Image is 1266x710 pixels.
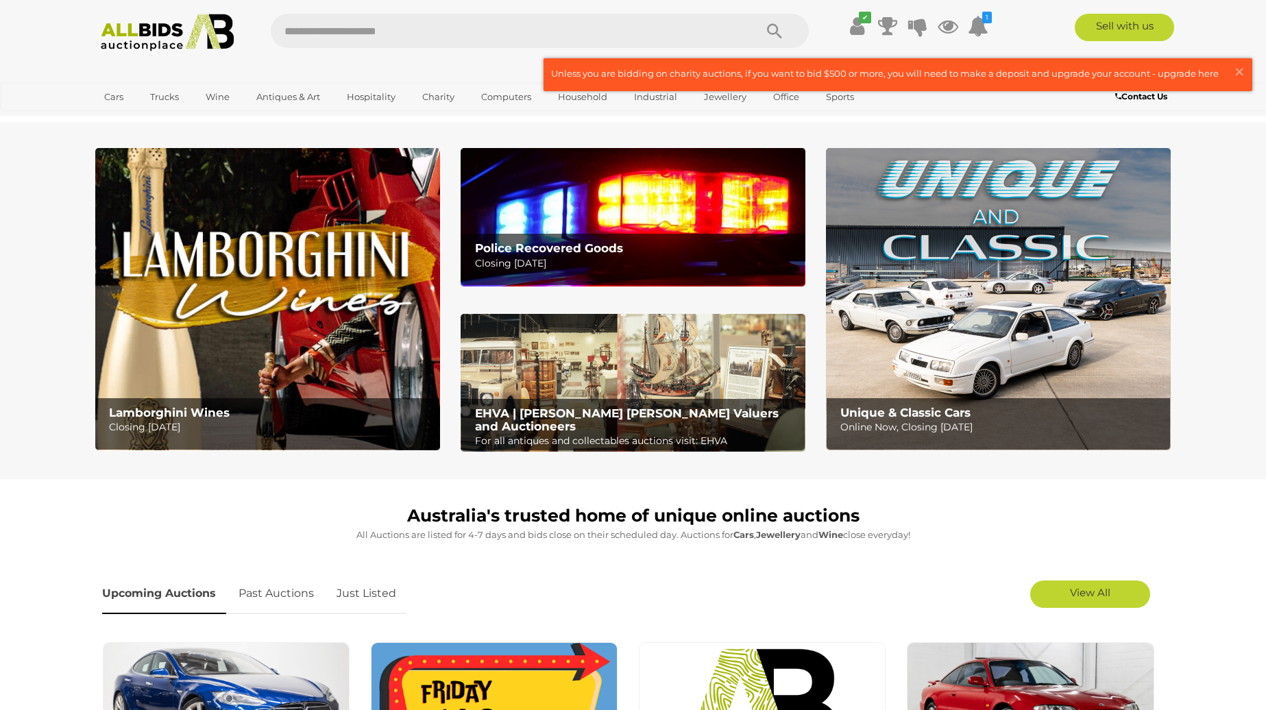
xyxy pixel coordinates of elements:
a: Household [549,86,616,108]
b: Contact Us [1115,91,1167,101]
a: 1 [968,14,988,38]
a: Wine [197,86,239,108]
a: Charity [413,86,463,108]
img: Allbids.com.au [93,14,242,51]
a: Sports [817,86,863,108]
a: Cars [95,86,132,108]
a: [GEOGRAPHIC_DATA] [95,108,210,131]
b: Unique & Classic Cars [840,406,971,419]
a: Computers [472,86,540,108]
a: Industrial [625,86,686,108]
p: Closing [DATE] [109,419,432,436]
a: View All [1030,580,1150,608]
span: View All [1070,586,1110,599]
b: Police Recovered Goods [475,241,623,255]
strong: Jewellery [756,529,801,540]
p: Online Now, Closing [DATE] [840,419,1163,436]
a: Antiques & Art [247,86,329,108]
img: Lamborghini Wines [95,148,440,450]
img: Unique & Classic Cars [826,148,1171,450]
a: Hospitality [338,86,404,108]
strong: Cars [733,529,754,540]
img: EHVA | Evans Hastings Valuers and Auctioneers [461,314,805,452]
a: Contact Us [1115,89,1171,104]
a: Just Listed [326,574,406,614]
a: EHVA | Evans Hastings Valuers and Auctioneers EHVA | [PERSON_NAME] [PERSON_NAME] Valuers and Auct... [461,314,805,452]
a: Police Recovered Goods Police Recovered Goods Closing [DATE] [461,148,805,286]
a: Trucks [141,86,188,108]
a: Lamborghini Wines Lamborghini Wines Closing [DATE] [95,148,440,450]
b: Lamborghini Wines [109,406,230,419]
strong: Wine [818,529,843,540]
img: Police Recovered Goods [461,148,805,286]
p: Closing [DATE] [475,255,798,272]
b: EHVA | [PERSON_NAME] [PERSON_NAME] Valuers and Auctioneers [475,406,779,433]
a: ✔ [847,14,868,38]
i: 1 [982,12,992,23]
a: Unique & Classic Cars Unique & Classic Cars Online Now, Closing [DATE] [826,148,1171,450]
a: Jewellery [695,86,755,108]
p: All Auctions are listed for 4-7 days and bids close on their scheduled day. Auctions for , and cl... [102,527,1165,543]
button: Search [740,14,809,48]
p: For all antiques and collectables auctions visit: EHVA [475,432,798,450]
a: Office [764,86,808,108]
span: × [1233,58,1245,85]
h1: Australia's trusted home of unique online auctions [102,506,1165,526]
i: ✔ [859,12,871,23]
a: Past Auctions [228,574,324,614]
a: Sell with us [1075,14,1174,41]
a: Upcoming Auctions [102,574,226,614]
